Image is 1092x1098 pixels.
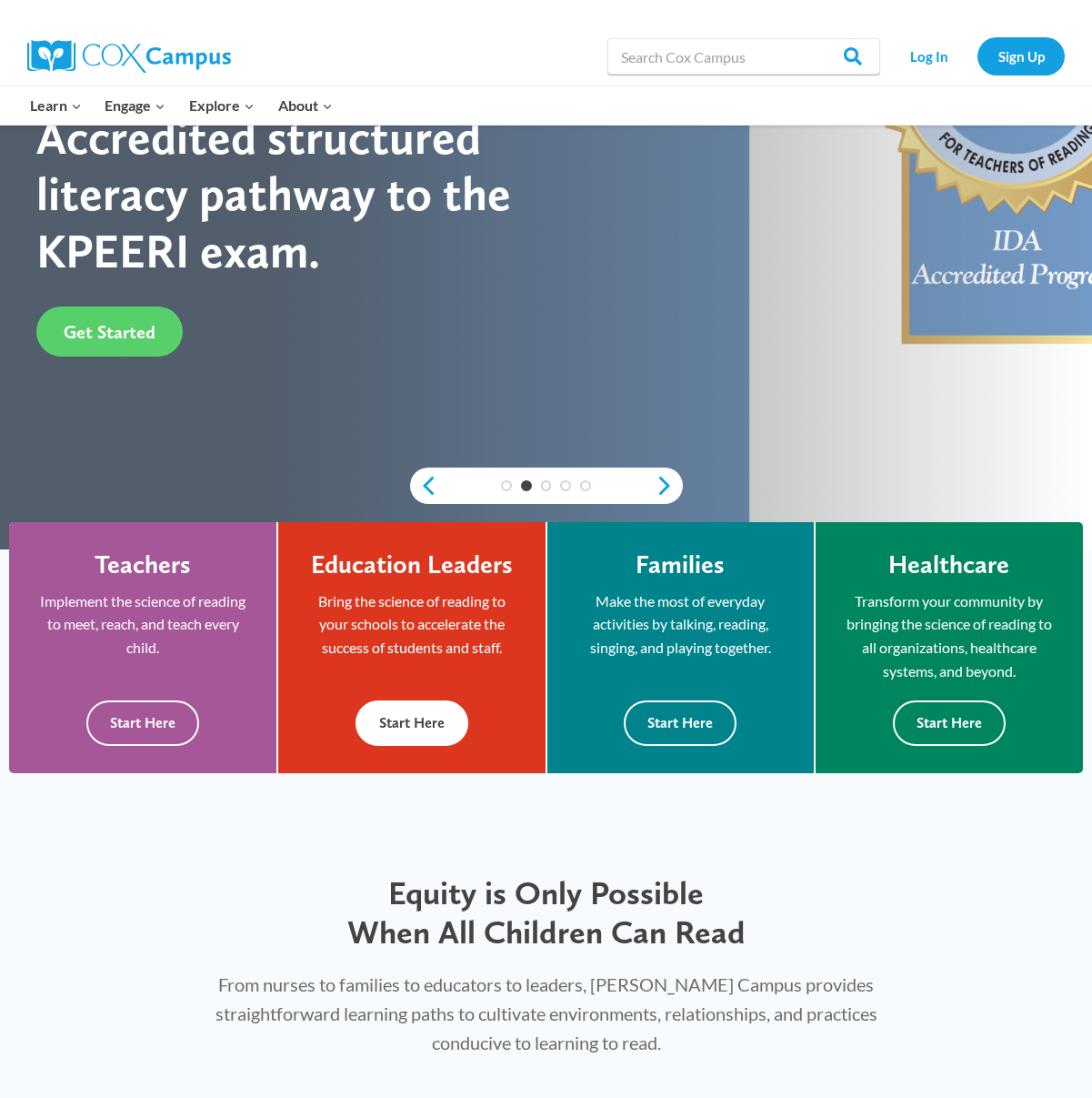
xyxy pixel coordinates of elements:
h4: Teachers [95,549,191,580]
button: Child menu of About [266,86,345,125]
a: 2 [521,480,532,491]
p: Make the most of everyday activities by talking, reading, singing, and playing together. [575,589,786,660]
a: 3 [541,480,552,491]
a: previous [410,475,437,497]
nav: Secondary Navigation [889,37,1065,75]
div: content slider buttons [410,468,683,504]
a: 4 [560,480,571,491]
button: Child menu of Learn [18,86,94,125]
button: Child menu of Engage [94,86,178,125]
a: 5 [580,480,591,491]
a: Sign Up [977,37,1065,75]
nav: Primary Navigation [18,86,344,125]
span: Equity is Only Possible When All Children Can Read [347,873,746,952]
h4: Families [636,549,725,580]
a: Get Started [36,307,183,357]
h4: Healthcare [888,549,1009,580]
a: Healthcare Transform your community by bringing the science of reading to all organizations, heal... [816,522,1083,772]
a: Education Leaders Bring the science of reading to your schools to accelerate the success of stude... [278,522,545,772]
a: Families Make the most of everyday activities by talking, reading, singing, and playing together.... [547,522,814,772]
h4: Education Leaders [311,549,513,580]
button: Start Here [356,700,468,745]
a: next [656,475,683,497]
a: 1 [501,480,512,491]
span: Get Started [64,321,155,343]
button: Start Here [624,700,736,745]
p: From nurses to families to educators to leaders, [PERSON_NAME] Campus provides straightforward le... [195,970,898,1057]
button: Start Here [86,700,199,745]
a: Log In [889,37,968,75]
input: Search Cox Campus [607,38,880,75]
button: Child menu of Explore [177,86,266,125]
p: Bring the science of reading to your schools to accelerate the success of students and staff. [306,589,517,660]
button: Start Here [893,700,1006,745]
p: Transform your community by bringing the science of reading to all organizations, healthcare syst... [843,589,1056,682]
p: Implement the science of reading to meet, reach, and teach every child. [36,589,249,660]
img: Cox Campus [27,40,231,73]
a: Teachers Implement the science of reading to meet, reach, and teach every child. Start Here [9,522,276,772]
